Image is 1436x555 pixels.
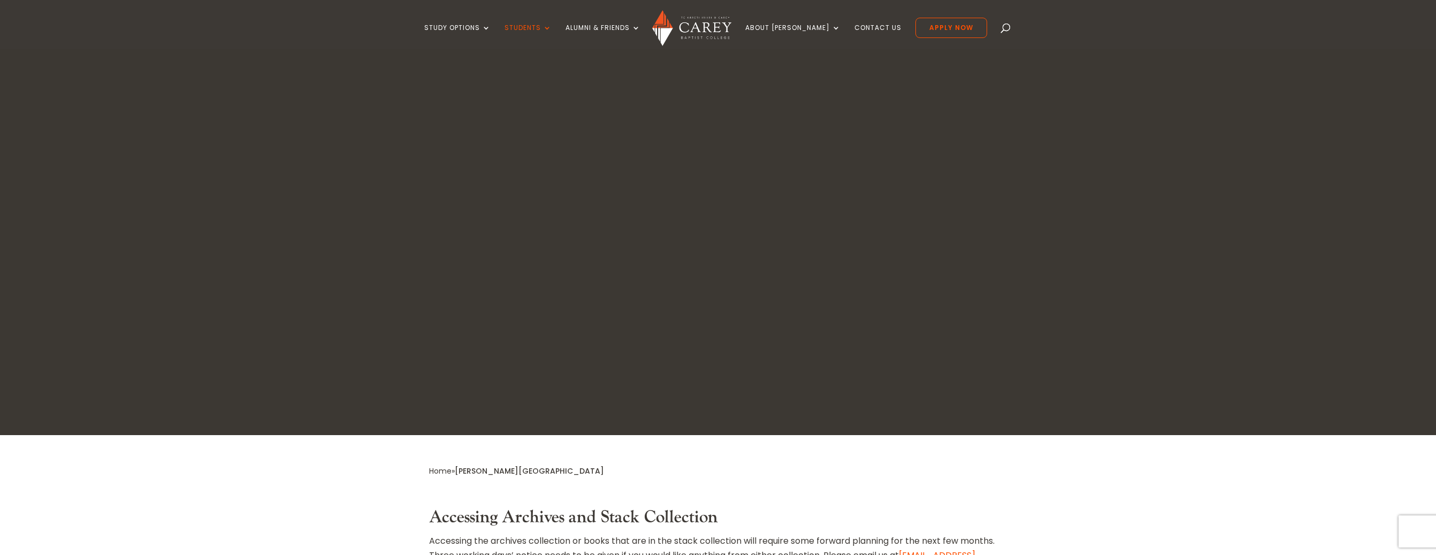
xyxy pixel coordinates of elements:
a: Home [429,466,452,476]
a: Contact Us [854,24,902,49]
span: » [429,466,604,476]
a: About [PERSON_NAME] [745,24,841,49]
a: Students [505,24,552,49]
span: [PERSON_NAME][GEOGRAPHIC_DATA] [455,466,604,476]
a: Study Options [424,24,491,49]
h3: Accessing Archives and Stack Collection [429,507,1007,533]
a: Alumni & Friends [566,24,640,49]
a: Apply Now [915,18,987,38]
img: Carey Baptist College [652,10,731,46]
